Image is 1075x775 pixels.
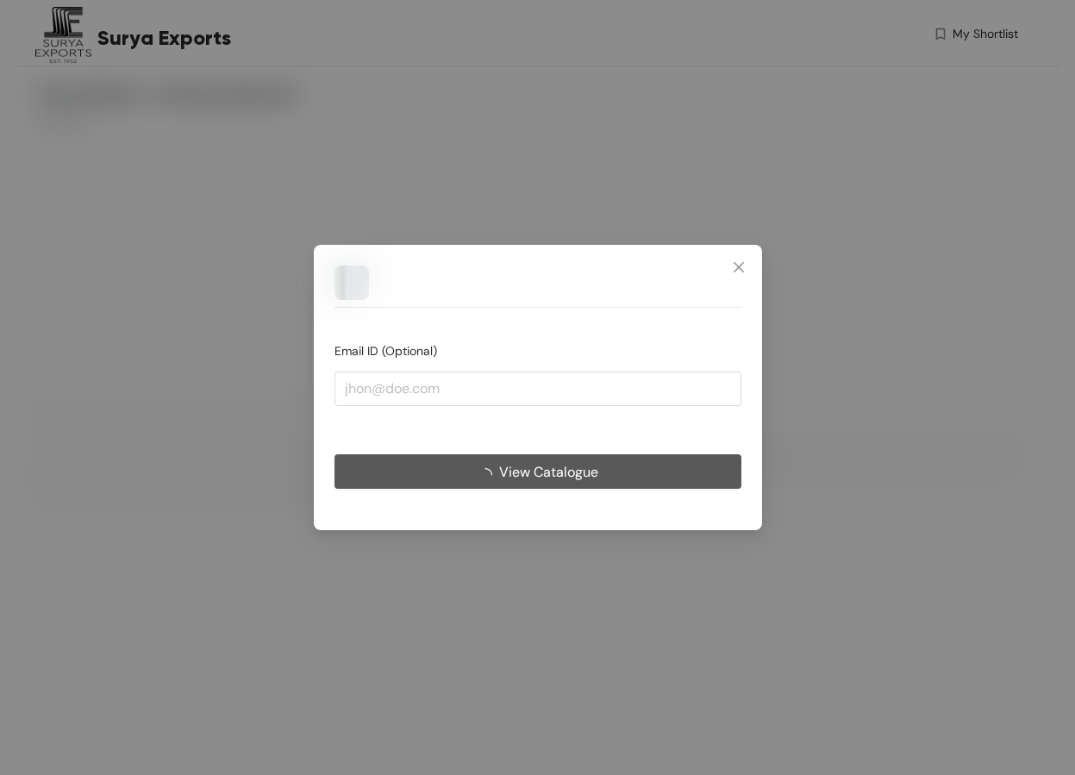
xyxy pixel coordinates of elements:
img: Buyer Portal [334,266,369,300]
span: Email ID (Optional) [334,343,437,359]
button: Close [716,245,762,291]
input: jhon@doe.com [334,372,741,406]
span: loading [478,467,498,481]
span: close [732,260,746,274]
button: View Catalogue [334,454,741,489]
span: View Catalogue [498,460,597,482]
